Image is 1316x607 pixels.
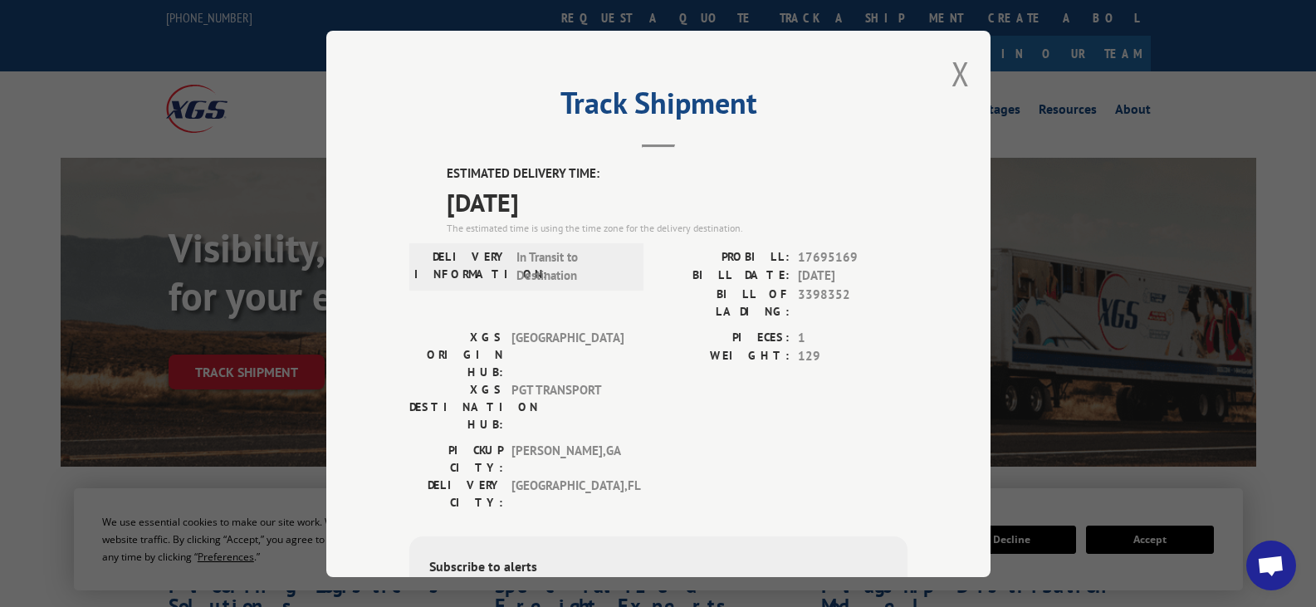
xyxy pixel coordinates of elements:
[798,328,908,347] span: 1
[658,347,790,366] label: WEIGHT:
[429,556,888,580] div: Subscribe to alerts
[658,267,790,286] label: BILL DATE:
[658,285,790,320] label: BILL OF LADING:
[409,91,908,123] h2: Track Shipment
[516,247,629,285] span: In Transit to Destination
[798,247,908,267] span: 17695169
[414,247,508,285] label: DELIVERY INFORMATION:
[658,328,790,347] label: PIECES:
[409,380,503,433] label: XGS DESTINATION HUB:
[952,51,970,95] button: Close modal
[511,328,624,380] span: [GEOGRAPHIC_DATA]
[447,183,908,220] span: [DATE]
[409,328,503,380] label: XGS ORIGIN HUB:
[798,285,908,320] span: 3398352
[447,164,908,184] label: ESTIMATED DELIVERY TIME:
[447,220,908,235] div: The estimated time is using the time zone for the delivery destination.
[798,347,908,366] span: 129
[658,247,790,267] label: PROBILL:
[511,380,624,433] span: PGT TRANSPORT
[1246,541,1296,590] div: Open chat
[409,441,503,476] label: PICKUP CITY:
[511,476,624,511] span: [GEOGRAPHIC_DATA] , FL
[511,441,624,476] span: [PERSON_NAME] , GA
[409,476,503,511] label: DELIVERY CITY:
[798,267,908,286] span: [DATE]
